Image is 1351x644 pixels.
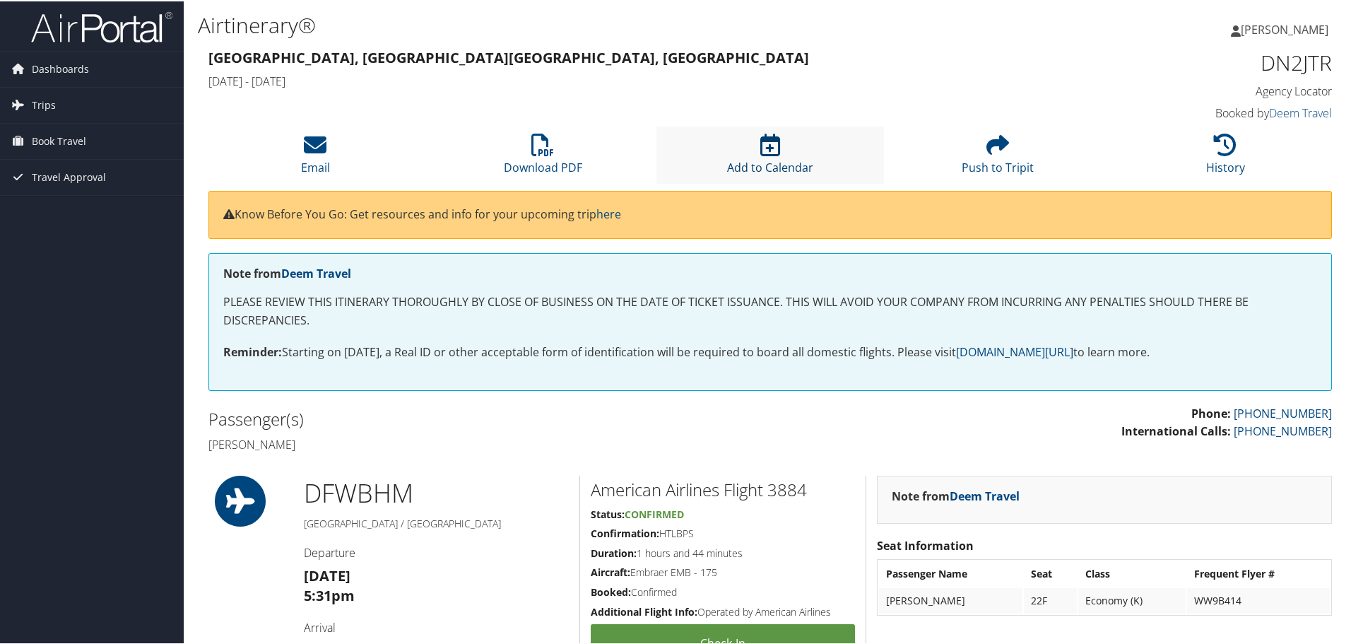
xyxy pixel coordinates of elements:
span: [PERSON_NAME] [1241,21,1328,36]
th: Passenger Name [879,560,1022,585]
strong: Seat Information [877,537,974,552]
strong: Aircraft: [591,564,630,578]
span: Travel Approval [32,158,106,194]
a: Deem Travel [950,487,1020,503]
p: Know Before You Go: Get resources and info for your upcoming trip [223,204,1317,223]
td: [PERSON_NAME] [879,587,1022,612]
td: 22F [1024,587,1077,612]
a: here [596,205,621,221]
span: Trips [32,86,56,122]
a: [PHONE_NUMBER] [1234,422,1332,438]
strong: Additional Flight Info: [591,604,697,617]
h5: Confirmed [591,584,855,598]
strong: [GEOGRAPHIC_DATA], [GEOGRAPHIC_DATA] [GEOGRAPHIC_DATA], [GEOGRAPHIC_DATA] [208,47,809,66]
span: Dashboards [32,50,89,86]
a: Deem Travel [1269,104,1332,119]
a: Add to Calendar [727,140,813,174]
a: Download PDF [504,140,582,174]
strong: [DATE] [304,565,350,584]
a: Push to Tripit [962,140,1034,174]
td: Economy (K) [1078,587,1186,612]
h1: DN2JTR [1067,47,1332,76]
th: Seat [1024,560,1077,585]
a: [PERSON_NAME] [1231,7,1343,49]
a: [DOMAIN_NAME][URL] [956,343,1073,358]
a: Email [301,140,330,174]
p: PLEASE REVIEW THIS ITINERARY THOROUGHLY BY CLOSE OF BUSINESS ON THE DATE OF TICKET ISSUANCE. THIS... [223,292,1317,328]
strong: Confirmation: [591,525,659,539]
h2: Passenger(s) [208,406,760,430]
h5: 1 hours and 44 minutes [591,545,855,559]
td: WW9B414 [1187,587,1330,612]
th: Class [1078,560,1186,585]
h4: Agency Locator [1067,82,1332,98]
span: Confirmed [625,506,684,520]
h1: DFW BHM [304,474,569,510]
strong: Duration: [591,545,637,558]
strong: Reminder: [223,343,282,358]
h4: Booked by [1067,104,1332,119]
h2: American Airlines Flight 3884 [591,476,855,500]
h4: [DATE] - [DATE] [208,72,1046,88]
h5: Operated by American Airlines [591,604,855,618]
h5: HTLBPS [591,525,855,539]
span: Book Travel [32,122,86,158]
strong: Status: [591,506,625,520]
p: Starting on [DATE], a Real ID or other acceptable form of identification will be required to boar... [223,342,1317,361]
h4: Arrival [304,619,569,634]
a: History [1206,140,1245,174]
strong: International Calls: [1121,422,1231,438]
h4: [PERSON_NAME] [208,435,760,451]
h1: Airtinerary® [198,9,961,39]
h4: Departure [304,544,569,559]
th: Frequent Flyer # [1187,560,1330,585]
h5: [GEOGRAPHIC_DATA] / [GEOGRAPHIC_DATA] [304,515,569,529]
strong: Note from [892,487,1020,503]
strong: Booked: [591,584,631,597]
strong: 5:31pm [304,585,355,604]
a: [PHONE_NUMBER] [1234,404,1332,420]
strong: Phone: [1191,404,1231,420]
strong: Note from [223,264,351,280]
h5: Embraer EMB - 175 [591,564,855,578]
img: airportal-logo.png [31,9,172,42]
a: Deem Travel [281,264,351,280]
